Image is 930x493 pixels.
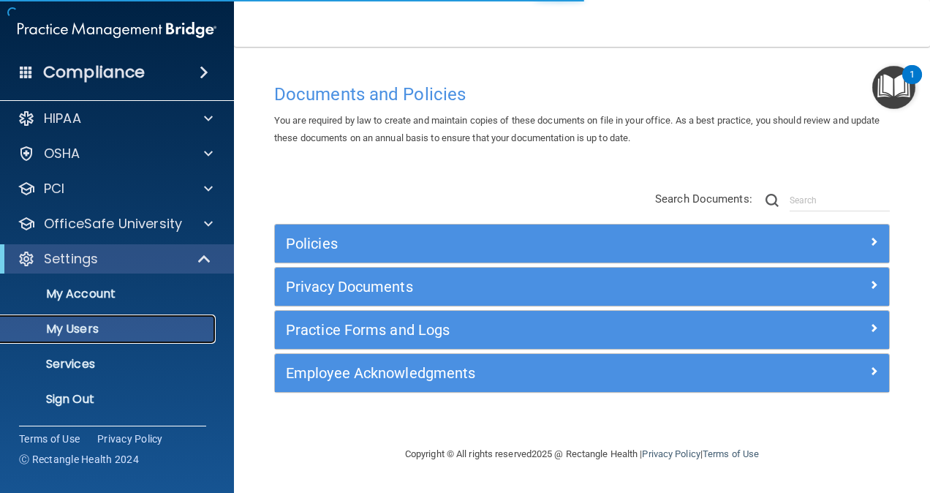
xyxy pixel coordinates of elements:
h5: Privacy Documents [286,279,725,295]
span: Search Documents: [655,192,752,206]
a: OSHA [18,145,213,162]
p: My Account [10,287,209,301]
p: Services [10,357,209,372]
a: PCI [18,180,213,197]
a: HIPAA [18,110,213,127]
div: 1 [910,75,915,94]
a: Privacy Policy [97,432,163,446]
a: Privacy Policy [642,448,700,459]
p: OfficeSafe University [44,215,182,233]
h4: Documents and Policies [274,85,890,104]
h5: Policies [286,236,725,252]
span: Ⓒ Rectangle Health 2024 [19,452,139,467]
div: Copyright © All rights reserved 2025 @ Rectangle Health | | [315,431,849,478]
a: Practice Forms and Logs [286,318,878,342]
p: OSHA [44,145,80,162]
p: PCI [44,180,64,197]
p: Sign Out [10,392,209,407]
h4: Compliance [43,62,145,83]
img: ic-search.3b580494.png [765,194,779,207]
a: Policies [286,232,878,255]
button: Open Resource Center, 1 new notification [872,66,915,109]
a: Terms of Use [19,432,80,446]
a: Privacy Documents [286,275,878,298]
p: HIPAA [44,110,81,127]
a: Employee Acknowledgments [286,361,878,385]
p: Settings [44,250,98,268]
span: You are required by law to create and maintain copies of these documents on file in your office. ... [274,115,880,143]
a: Terms of Use [703,448,759,459]
img: PMB logo [18,15,216,45]
h5: Practice Forms and Logs [286,322,725,338]
p: My Users [10,322,209,336]
a: OfficeSafe University [18,215,213,233]
a: Settings [18,250,212,268]
input: Search [790,189,890,211]
h5: Employee Acknowledgments [286,365,725,381]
